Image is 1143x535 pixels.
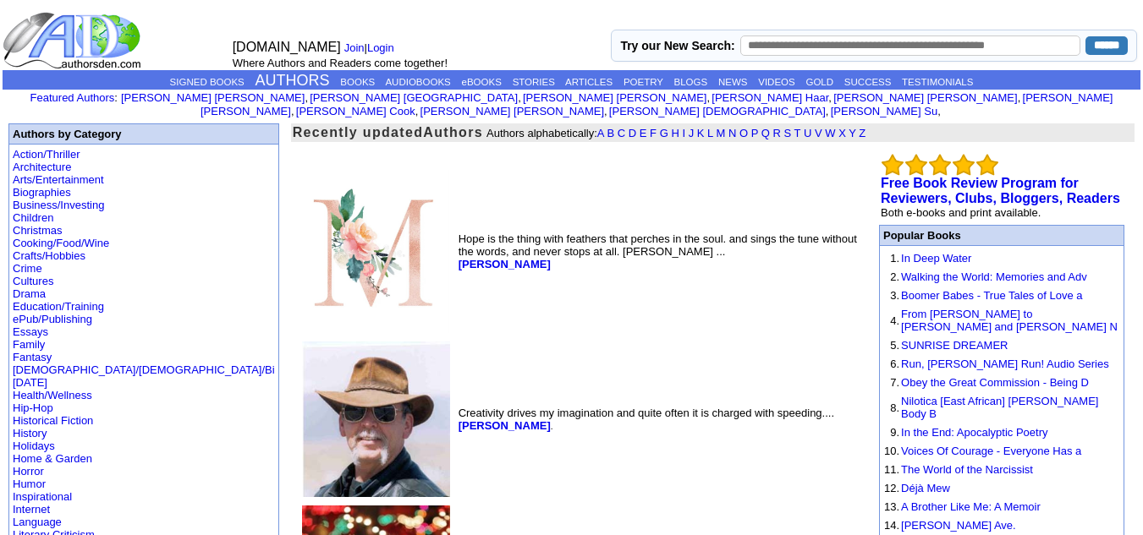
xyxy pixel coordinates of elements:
font: Creativity drives my imagination and quite often it is charged with speeding.... [459,407,834,432]
a: BLOGS [674,77,708,87]
font: i [832,94,833,103]
a: Cultures [13,275,53,287]
a: A [597,127,604,139]
a: Health/Wellness [13,389,92,401]
a: Arts/Entertainment [13,173,104,186]
font: | [344,41,400,54]
img: shim.gif [884,355,885,356]
a: Inspirational [13,490,72,503]
img: shim.gif [884,498,885,499]
img: bigemptystars.png [905,154,927,176]
label: Try our New Search: [620,39,734,52]
a: [DEMOGRAPHIC_DATA]/[DEMOGRAPHIC_DATA]/Bi [13,363,275,376]
font: 1. [890,252,899,265]
a: Q [761,127,770,139]
b: Authors [423,125,483,139]
a: P [751,127,758,139]
font: , , , , , , , , , , [121,91,1113,117]
a: GOLD [805,77,833,87]
iframe: fb:like Facebook Social Plugin [297,148,593,165]
a: Holidays [13,439,55,452]
a: Obey the Great Commission - Being D [901,376,1089,389]
a: S [784,127,792,139]
a: [PERSON_NAME] Su [831,105,937,117]
font: i [941,107,942,117]
a: [PERSON_NAME] [PERSON_NAME] [201,91,1113,117]
a: Login [367,41,394,54]
a: POETRY [624,77,663,87]
a: Architecture [13,161,71,173]
a: [PERSON_NAME] [PERSON_NAME] [121,91,305,104]
a: History [13,427,47,439]
a: [PERSON_NAME] [459,258,551,270]
a: BOOKS [340,77,375,87]
font: 9. [890,426,899,439]
a: Drama [13,287,46,300]
a: Run, [PERSON_NAME] Run! Audio Series [901,358,1109,370]
font: Popular Books [883,229,961,242]
a: In the End: Apocalyptic Poetry [901,426,1047,439]
font: i [294,107,296,117]
a: ARTICLES [565,77,613,87]
a: V [815,127,822,139]
font: . [551,422,553,431]
a: Free Book Review Program for Reviewers, Clubs, Bloggers, Readers [881,176,1120,205]
a: Join [344,41,365,54]
img: shim.gif [884,461,885,461]
font: Recently updated [293,125,424,139]
a: Family [13,338,45,351]
a: Z [859,127,865,139]
font: 14. [884,519,899,532]
a: Walking the World: Memories and Adv [901,270,1087,283]
a: R [772,127,780,139]
a: Nilotica [East African] [PERSON_NAME] Body B [901,395,1098,420]
a: B [607,127,614,139]
font: Hope is the thing with feathers that perches in the soul. and sings the tune without the words, a... [459,232,857,270]
font: Where Authors and Readers come together! [233,57,448,69]
a: Humor [13,478,46,490]
font: 10. [884,445,899,457]
a: U [804,127,811,139]
a: F [650,127,657,139]
img: shim.gif [884,392,885,393]
img: 14713.jpg [302,341,450,497]
a: SUNRISE DREAMER [901,339,1008,352]
b: Authors by Category [13,128,122,140]
font: 7. [890,376,899,389]
a: X [838,127,846,139]
img: shim.gif [884,268,885,269]
a: Crafts/Hobbies [13,249,85,262]
img: 130525.jpeg [302,170,450,333]
a: E [640,127,647,139]
a: Essays [13,325,48,338]
a: Business/Investing [13,199,104,211]
a: Hip-Hop [13,401,53,414]
a: C [618,127,625,139]
a: Education/Training [13,300,104,313]
img: shim.gif [884,442,885,443]
a: TESTIMONIALS [902,77,973,87]
font: 4. [890,314,899,327]
a: Biographies [13,186,71,199]
a: Cooking/Food/Wine [13,237,109,249]
font: 5. [890,339,899,352]
font: 12. [884,482,899,494]
a: Voices Of Courage - Everyone Has a [901,445,1081,457]
a: [PERSON_NAME] Cook [296,105,415,117]
a: A Brother Like Me: A Memoir [901,500,1041,513]
a: Déjà Mew [901,482,950,494]
font: i [308,94,310,103]
img: bigemptystars.png [882,154,904,176]
a: J [689,127,695,139]
img: bigemptystars.png [929,154,951,176]
a: Y [849,127,855,139]
a: Crime [13,262,42,275]
a: [PERSON_NAME] [PERSON_NAME] [420,105,604,117]
font: 8. [890,401,899,414]
a: VIDEOS [758,77,794,87]
img: shim.gif [884,374,885,374]
font: 3. [890,289,899,302]
a: [PERSON_NAME] [PERSON_NAME] [833,91,1017,104]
